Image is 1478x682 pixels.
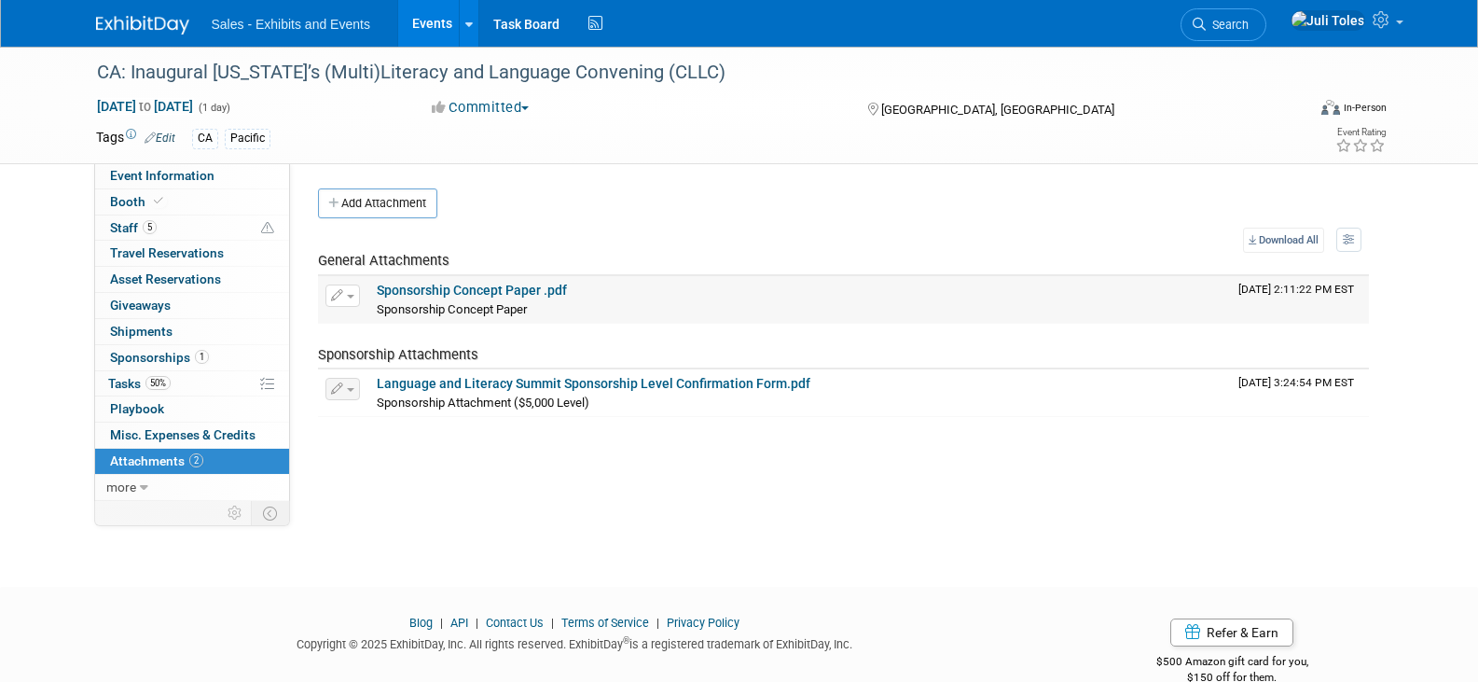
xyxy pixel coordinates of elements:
[143,220,157,234] span: 5
[486,616,544,630] a: Contact Us
[110,324,173,339] span: Shipments
[546,616,559,630] span: |
[212,17,370,32] span: Sales - Exhibits and Events
[108,376,171,391] span: Tasks
[1335,128,1386,137] div: Event Rating
[1243,228,1324,253] a: Download All
[95,241,289,266] a: Travel Reservations
[881,103,1114,117] span: [GEOGRAPHIC_DATA], [GEOGRAPHIC_DATA]
[95,449,289,474] a: Attachments2
[95,216,289,241] a: Staff5
[1238,376,1354,389] span: Upload Timestamp
[95,423,289,448] a: Misc. Expenses & Credits
[435,616,448,630] span: |
[1231,276,1369,323] td: Upload Timestamp
[425,98,536,118] button: Committed
[623,635,629,646] sup: ®
[110,168,214,183] span: Event Information
[96,632,1055,653] div: Copyright © 2025 ExhibitDay, Inc. All rights reserved. ExhibitDay is a registered trademark of Ex...
[652,616,664,630] span: |
[377,283,567,298] a: Sponsorship Concept Paper .pdf
[145,132,175,145] a: Edit
[197,102,230,114] span: (1 day)
[225,129,270,148] div: Pacific
[145,376,171,390] span: 50%
[1321,100,1340,115] img: Format-Inperson.png
[377,376,810,391] a: Language and Literacy Summit Sponsorship Level Confirmation Form.pdf
[95,267,289,292] a: Asset Reservations
[1238,283,1354,296] span: Upload Timestamp
[95,293,289,318] a: Giveaways
[1206,18,1249,32] span: Search
[1170,619,1293,647] a: Refer & Earn
[96,98,194,115] span: [DATE] [DATE]
[318,188,437,218] button: Add Attachment
[96,128,175,149] td: Tags
[95,475,289,500] a: more
[1181,8,1266,41] a: Search
[106,480,136,494] span: more
[110,401,164,416] span: Playbook
[1195,97,1388,125] div: Event Format
[409,616,433,630] a: Blog
[261,220,274,237] span: Potential Scheduling Conflict -- at least one attendee is tagged in another overlapping event.
[90,56,1278,90] div: CA: Inaugural [US_STATE]’s (Multi)Literacy and Language Convening (CLLC)
[471,616,483,630] span: |
[561,616,649,630] a: Terms of Service
[318,346,478,363] span: Sponsorship Attachments
[1343,101,1387,115] div: In-Person
[1231,369,1369,416] td: Upload Timestamp
[95,163,289,188] a: Event Information
[195,350,209,364] span: 1
[95,371,289,397] a: Tasks50%
[251,501,289,525] td: Toggle Event Tabs
[96,16,189,35] img: ExhibitDay
[318,252,449,269] span: General Attachments
[95,319,289,344] a: Shipments
[1291,10,1365,31] img: Juli Toles
[667,616,739,630] a: Privacy Policy
[95,345,289,370] a: Sponsorships1
[110,194,167,209] span: Booth
[95,189,289,215] a: Booth
[110,298,171,313] span: Giveaways
[110,350,209,365] span: Sponsorships
[450,616,468,630] a: API
[219,501,252,525] td: Personalize Event Tab Strip
[192,129,218,148] div: CA
[110,245,224,260] span: Travel Reservations
[377,396,589,410] span: Sponsorship Attachment ($5,000 Level)
[110,427,256,442] span: Misc. Expenses & Credits
[110,453,203,468] span: Attachments
[154,196,163,206] i: Booth reservation complete
[95,397,289,422] a: Playbook
[110,220,157,235] span: Staff
[377,302,527,316] span: Sponsorship Concept Paper
[110,271,221,286] span: Asset Reservations
[189,453,203,467] span: 2
[136,99,154,114] span: to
